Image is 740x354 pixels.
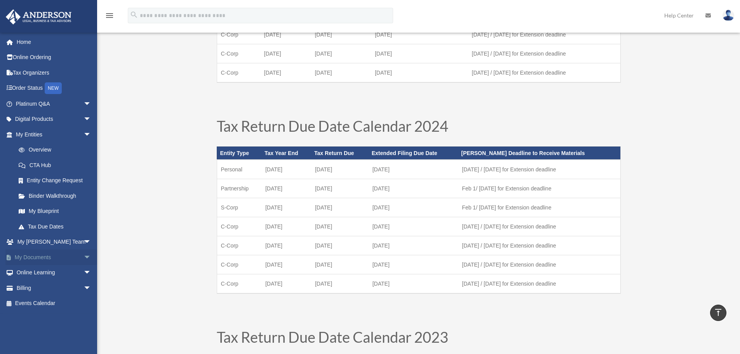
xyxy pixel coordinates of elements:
td: [DATE] [311,160,369,179]
a: My [PERSON_NAME] Teamarrow_drop_down [5,234,103,250]
td: [DATE] [261,217,311,236]
td: [DATE] [311,25,371,44]
td: [DATE] [260,25,311,44]
a: vertical_align_top [710,305,726,321]
span: arrow_drop_down [84,96,99,112]
span: arrow_drop_down [84,249,99,265]
td: [DATE] [311,179,369,198]
td: [DATE] [261,198,311,217]
td: [DATE] [260,44,311,63]
a: Events Calendar [5,296,103,311]
td: C-Corp [217,236,261,255]
th: Tax Return Due [311,146,369,160]
td: [DATE] [311,255,369,274]
span: arrow_drop_down [84,280,99,296]
a: Tax Due Dates [11,219,99,234]
td: [DATE] [371,25,468,44]
a: My Documentsarrow_drop_down [5,249,103,265]
td: [DATE] / [DATE] for Extension deadline [458,236,620,255]
a: Tax Organizers [5,65,103,80]
th: Tax Year End [261,146,311,160]
a: Overview [11,142,103,158]
td: C-Corp [217,44,260,63]
a: Binder Walkthrough [11,188,103,204]
td: [DATE] [261,236,311,255]
a: Platinum Q&Aarrow_drop_down [5,96,103,112]
td: S-Corp [217,198,261,217]
span: arrow_drop_down [84,234,99,250]
td: [DATE] [369,179,458,198]
td: [DATE] [369,255,458,274]
td: [DATE] / [DATE] for Extension deadline [468,44,620,63]
td: [DATE] [261,255,311,274]
td: [DATE] [261,160,311,179]
a: My Entitiesarrow_drop_down [5,127,103,142]
td: [DATE] [260,63,311,82]
i: search [130,10,138,19]
td: [DATE] / [DATE] for Extension deadline [458,160,620,179]
th: Entity Type [217,146,261,160]
td: [DATE] / [DATE] for Extension deadline [458,255,620,274]
td: [DATE] [369,198,458,217]
td: C-Corp [217,25,260,44]
a: Online Ordering [5,50,103,65]
td: [DATE] [371,44,468,63]
td: Partnership [217,179,261,198]
a: Entity Change Request [11,173,103,188]
td: [DATE] [311,44,371,63]
img: Anderson Advisors Platinum Portal [3,9,74,24]
a: CTA Hub [11,157,103,173]
td: [DATE] [311,236,369,255]
td: Personal [217,160,261,179]
td: [DATE] / [DATE] for Extension deadline [468,63,620,82]
h1: Tax Return Due Date Calendar 2024 [217,119,621,137]
td: [DATE] [311,198,369,217]
td: C-Corp [217,63,260,82]
td: [DATE] [311,274,369,294]
i: menu [105,11,114,20]
td: C-Corp [217,274,261,294]
td: C-Corp [217,255,261,274]
span: arrow_drop_down [84,265,99,281]
td: C-Corp [217,217,261,236]
td: [DATE] [369,217,458,236]
td: [DATE] [369,160,458,179]
td: Feb 1/ [DATE] for Extension deadline [458,179,620,198]
th: [PERSON_NAME] Deadline to Receive Materials [458,146,620,160]
td: [DATE] [311,217,369,236]
div: NEW [45,82,62,94]
i: vertical_align_top [714,308,723,317]
td: [DATE] / [DATE] for Extension deadline [458,274,620,294]
td: [DATE] [311,63,371,82]
td: [DATE] [371,63,468,82]
a: Order StatusNEW [5,80,103,96]
a: Online Learningarrow_drop_down [5,265,103,281]
span: arrow_drop_down [84,112,99,127]
a: Home [5,34,103,50]
td: [DATE] [261,179,311,198]
th: Extended Filing Due Date [369,146,458,160]
td: [DATE] / [DATE] for Extension deadline [458,217,620,236]
a: My Blueprint [11,204,103,219]
span: arrow_drop_down [84,127,99,143]
img: User Pic [723,10,734,21]
a: menu [105,14,114,20]
td: [DATE] [261,274,311,294]
a: Billingarrow_drop_down [5,280,103,296]
td: Feb 1/ [DATE] for Extension deadline [458,198,620,217]
td: [DATE] [369,274,458,294]
td: [DATE] / [DATE] for Extension deadline [468,25,620,44]
a: Digital Productsarrow_drop_down [5,112,103,127]
td: [DATE] [369,236,458,255]
h1: Tax Return Due Date Calendar 2023 [217,330,621,348]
